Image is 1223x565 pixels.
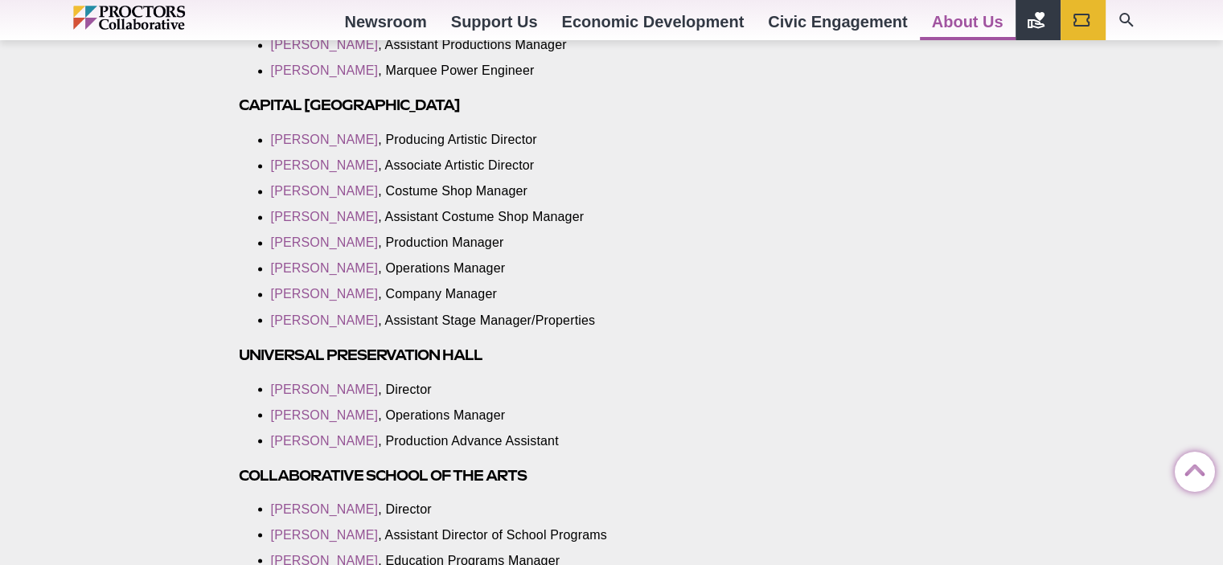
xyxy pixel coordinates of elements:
[271,131,687,149] li: , Producing Artistic Director
[271,63,379,77] a: [PERSON_NAME]
[271,234,687,252] li: , Production Manager
[271,313,379,326] a: [PERSON_NAME]
[271,502,379,515] a: [PERSON_NAME]
[271,157,687,174] li: , Associate Artistic Director
[271,526,687,543] li: , Assistant Director of School Programs
[239,465,712,484] h3: Collaborative School of the Arts
[239,345,712,363] h3: Universal Preservation Hall
[1175,452,1207,485] a: Back to Top
[271,158,379,172] a: [PERSON_NAME]
[271,527,379,541] a: [PERSON_NAME]
[271,406,687,424] li: , Operations Manager
[271,62,687,80] li: , Marquee Power Engineer
[271,433,379,447] a: [PERSON_NAME]
[271,432,687,449] li: , Production Advance Assistant
[271,182,687,200] li: , Costume Shop Manager
[271,285,687,303] li: , Company Manager
[271,210,379,223] a: [PERSON_NAME]
[271,36,687,54] li: , Assistant Productions Manager
[271,500,687,518] li: , Director
[271,380,687,398] li: , Director
[271,311,687,329] li: , Assistant Stage Manager/Properties
[239,96,712,114] h3: Capital [GEOGRAPHIC_DATA]
[271,38,379,51] a: [PERSON_NAME]
[271,184,379,198] a: [PERSON_NAME]
[271,382,379,395] a: [PERSON_NAME]
[271,261,379,275] a: [PERSON_NAME]
[271,133,379,146] a: [PERSON_NAME]
[271,407,379,421] a: [PERSON_NAME]
[271,235,379,249] a: [PERSON_NAME]
[271,287,379,301] a: [PERSON_NAME]
[271,260,687,277] li: , Operations Manager
[73,6,254,30] img: Proctors logo
[271,208,687,226] li: , Assistant Costume Shop Manager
